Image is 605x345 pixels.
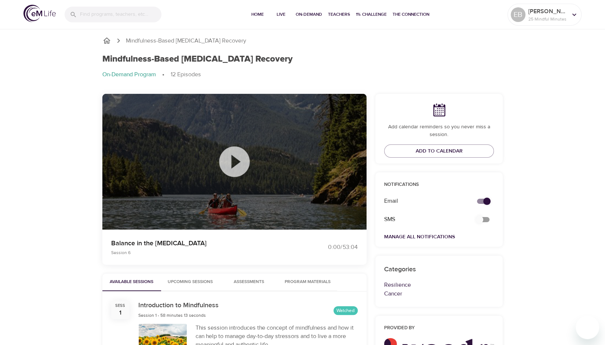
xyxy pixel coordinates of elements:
p: Resilience [384,280,494,289]
span: Upcoming Sessions [165,278,215,286]
span: Available Sessions [107,278,157,286]
p: [PERSON_NAME] [528,7,567,16]
p: On-Demand Program [102,70,156,79]
span: 1% Challenge [356,11,387,18]
span: Watched [334,307,358,314]
div: EB [511,7,525,22]
h6: Introduction to Mindfulness [138,300,219,311]
p: Session 6 [111,249,294,256]
div: 0:00 / 53:04 [303,243,358,252]
span: Teachers [328,11,350,18]
iframe: Button to launch messaging window [576,316,599,339]
a: Manage All Notifications [384,234,455,240]
img: logo [23,5,56,22]
div: Email [380,192,469,210]
span: The Connection [393,11,429,18]
span: Assessments [234,278,264,286]
p: Balance in the [MEDICAL_DATA] [111,238,294,248]
p: 25 Mindful Minutes [528,16,567,22]
h6: Provided by [384,324,494,332]
p: Notifications [384,181,494,188]
span: Home [249,11,266,18]
div: 1 [119,309,121,317]
nav: breadcrumb [102,70,503,79]
input: Find programs, teachers, etc... [80,7,161,22]
span: Live [272,11,290,18]
div: Sess [115,303,125,309]
h6: Categories [384,264,494,275]
span: Add to Calendar [415,147,462,156]
div: SMS [380,211,469,228]
button: Add to Calendar [384,144,494,158]
span: Session 1 - 58 minutes 13 seconds [138,312,206,318]
h1: Mindfulness-Based [MEDICAL_DATA] Recovery [102,54,293,65]
p: Mindfulness-Based [MEDICAL_DATA] Recovery [126,37,246,45]
span: Program Materials [283,278,333,286]
p: 12 Episodes [171,70,201,79]
span: On-Demand [296,11,322,18]
nav: breadcrumb [102,36,503,45]
p: Cancer [384,289,494,298]
p: Add calendar reminders so you never miss a session. [384,123,494,139]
